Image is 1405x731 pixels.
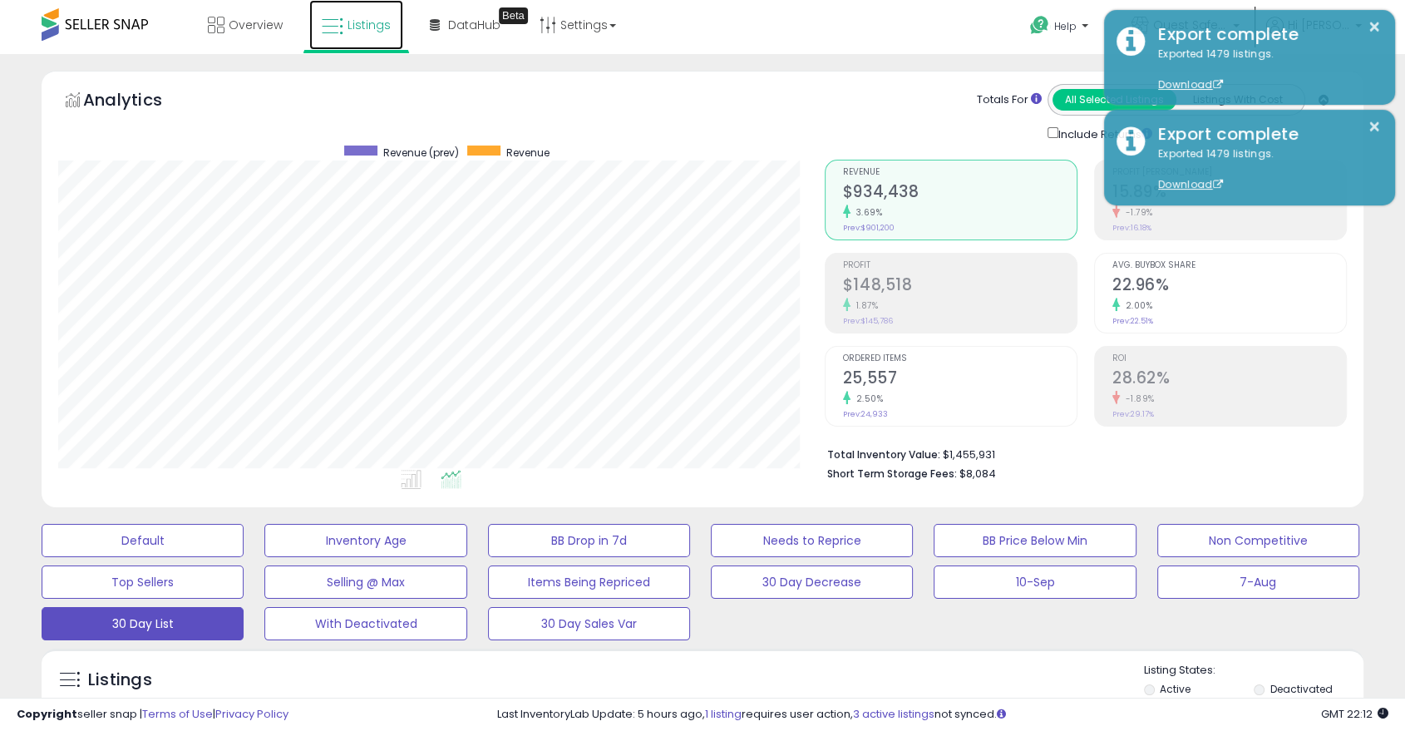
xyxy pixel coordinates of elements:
h5: Listings [88,669,152,692]
small: Prev: $901,200 [843,223,895,233]
span: DataHub [448,17,500,33]
a: 3 active listings [853,706,934,722]
span: Avg. Buybox Share [1112,261,1346,270]
strong: Copyright [17,706,77,722]
small: Prev: 29.17% [1112,409,1154,419]
button: All Selected Listings [1053,89,1176,111]
h2: $148,518 [843,275,1077,298]
p: Listing States: [1144,663,1363,679]
span: Ordered Items [843,354,1077,363]
small: Prev: 16.18% [1112,223,1151,233]
h2: 28.62% [1112,368,1346,391]
button: Default [42,524,244,557]
small: Prev: 24,933 [843,409,888,419]
span: Revenue (prev) [383,146,459,160]
button: BB Drop in 7d [488,524,690,557]
span: 2025-10-8 22:12 GMT [1321,706,1388,722]
button: 30 Day Decrease [711,566,913,599]
small: -1.79% [1120,206,1153,219]
button: 10-Sep [934,566,1136,599]
a: 1 listing [705,706,742,722]
button: With Deactivated [264,607,466,640]
small: 2.50% [850,393,884,405]
span: Help [1054,19,1077,33]
a: Download [1158,77,1223,91]
small: 1.87% [850,299,879,312]
button: Needs to Reprice [711,524,913,557]
small: 2.00% [1120,299,1153,312]
button: × [1368,116,1381,137]
h2: $934,438 [843,182,1077,205]
span: Listings [348,17,391,33]
small: 3.69% [850,206,883,219]
span: Profit [843,261,1077,270]
b: Short Term Storage Fees: [827,467,957,481]
button: Inventory Age [264,524,466,557]
span: ROI [1112,354,1346,363]
button: 30 Day List [42,607,244,640]
h2: 22.96% [1112,275,1346,298]
div: Export complete [1146,22,1383,47]
label: Active [1160,682,1191,696]
b: Total Inventory Value: [827,447,940,462]
div: Totals For [977,92,1042,108]
button: BB Price Below Min [934,524,1136,557]
button: Items Being Repriced [488,566,690,599]
div: Export complete [1146,122,1383,146]
a: Help [1017,2,1105,54]
div: seller snap | | [17,707,288,723]
h5: Analytics [83,88,195,116]
div: Exported 1479 listings. [1146,47,1383,93]
h2: 25,557 [843,368,1077,391]
button: × [1368,17,1381,37]
div: Last InventoryLab Update: 5 hours ago, requires user action, not synced. [497,707,1389,723]
button: Non Competitive [1157,524,1359,557]
div: Exported 1479 listings. [1146,146,1383,193]
span: Revenue [506,146,550,160]
button: Top Sellers [42,566,244,599]
a: Privacy Policy [215,706,288,722]
a: Download [1158,177,1223,191]
small: Prev: $145,786 [843,316,893,326]
button: 7-Aug [1157,566,1359,599]
span: Overview [229,17,283,33]
span: $8,084 [959,466,996,482]
a: Terms of Use [142,706,213,722]
li: $1,455,931 [827,443,1334,463]
button: Selling @ Max [264,566,466,599]
span: Revenue [843,168,1077,177]
small: Prev: 22.51% [1112,316,1153,326]
div: Tooltip anchor [499,7,528,24]
button: 30 Day Sales Var [488,607,690,640]
div: Include Returns [1035,124,1172,143]
i: Get Help [1029,15,1050,36]
small: -1.89% [1120,393,1155,405]
label: Deactivated [1270,682,1333,696]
